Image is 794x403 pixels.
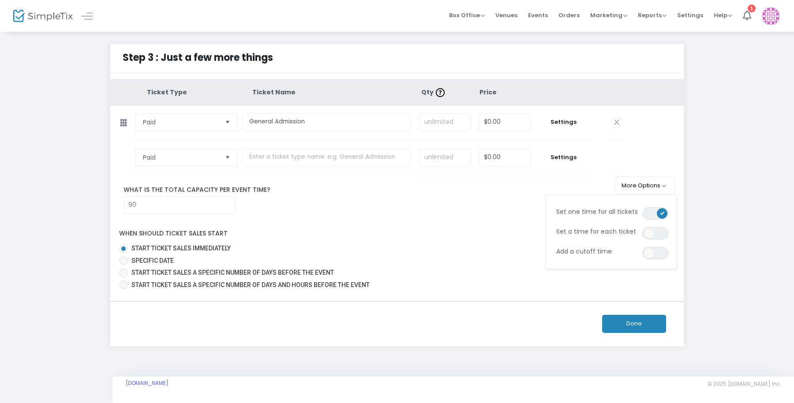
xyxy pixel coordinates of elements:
input: Price [479,114,530,131]
span: Start ticket sales a specific number of days before the event [131,269,334,276]
div: Set one time for all tickets [550,201,673,216]
button: More Options [614,176,675,194]
span: Settings [677,4,703,26]
input: unlimited [124,197,236,213]
span: Paid [143,118,218,127]
input: unlimited [420,114,470,131]
span: Orders [558,4,580,26]
span: Paid [143,153,218,162]
span: Settings [539,118,588,127]
button: Select [221,149,234,166]
span: Price [479,88,497,97]
button: Select [221,114,234,131]
span: Start ticket sales a specific number of days and hours before the event [131,281,370,288]
div: 1 [748,4,756,12]
span: Start ticket sales immediately [131,245,231,252]
span: Specific Date [131,257,174,264]
span: ON [660,211,664,215]
input: Price [479,149,530,166]
input: unlimited [420,149,470,166]
span: Qty [421,88,447,97]
span: Ticket Name [252,88,296,97]
input: Enter a ticket type name. e.g. General Admission [242,148,411,166]
label: What is the total capacity per event time? [117,185,619,194]
input: Enter a ticket type name. e.g. General Admission [242,113,411,131]
span: Ticket Type [147,88,187,97]
span: Marketing [590,11,627,19]
span: Reports [638,11,667,19]
img: question-mark [436,88,445,97]
span: Help [714,11,732,19]
span: Venues [495,4,517,26]
span: Settings [539,153,588,162]
a: [DOMAIN_NAME] [126,380,169,387]
span: © 2025 [DOMAIN_NAME] Inc. [708,381,781,388]
div: Step 3 : Just a few more things [119,50,397,79]
span: Box Office [449,11,485,19]
span: Events [528,4,548,26]
div: Add a cutoff time [550,240,673,256]
div: Set a time for each ticket [550,220,673,236]
button: Done [602,315,666,333]
label: When should ticket sales start [119,229,228,238]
